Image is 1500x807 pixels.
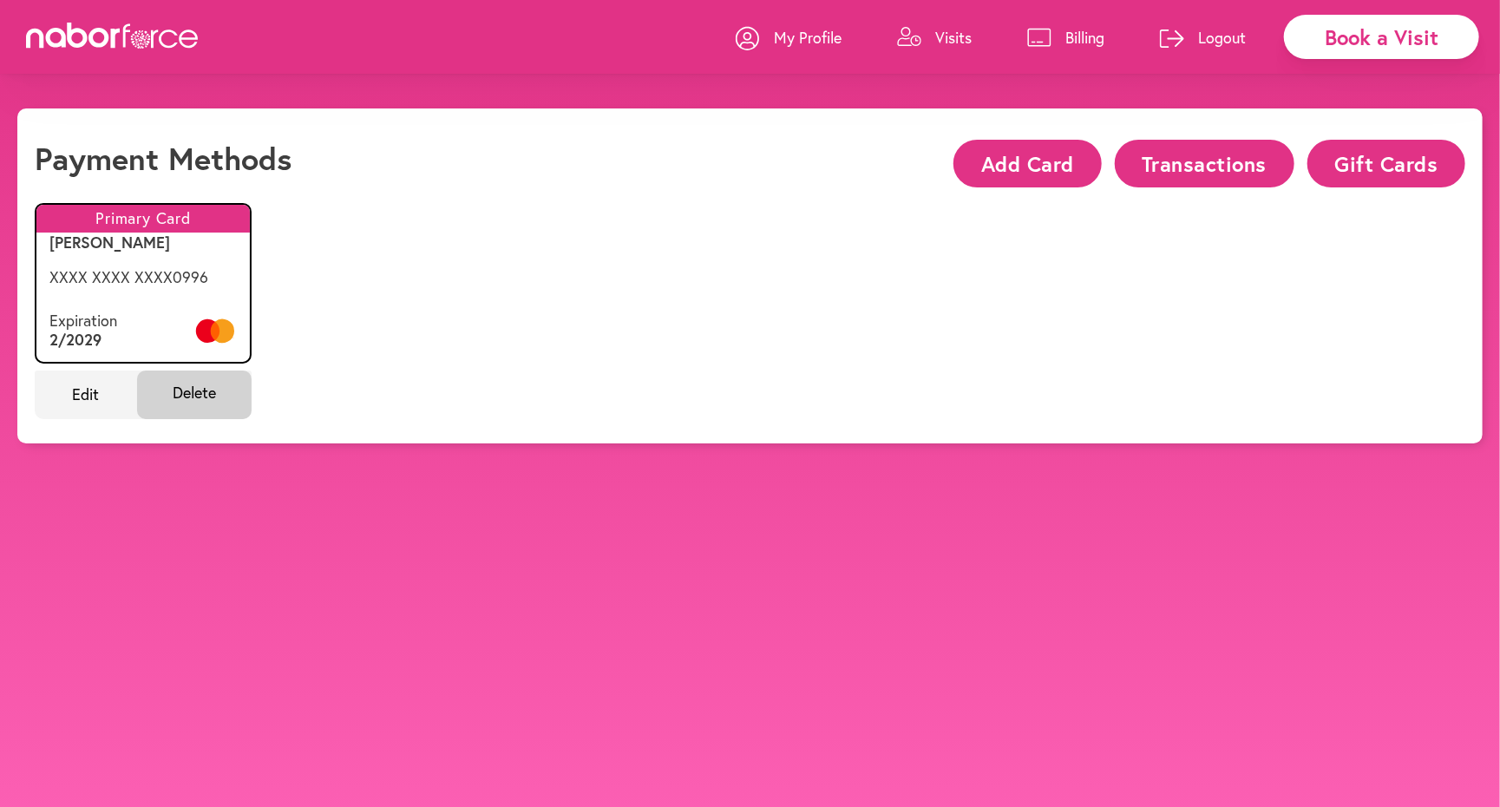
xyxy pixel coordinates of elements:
[137,371,252,419] span: Delete
[953,140,1101,187] button: Add Card
[1198,27,1246,48] p: Logout
[49,312,117,331] p: Expiration
[1294,154,1465,170] a: Gift Cards
[1102,154,1294,170] a: Transactions
[35,371,137,419] span: Edit
[49,233,237,253] p: [PERSON_NAME]
[49,268,237,287] p: XXXX XXXX XXXX 0996
[1027,11,1104,63] a: Billing
[1065,27,1104,48] p: Billing
[1115,140,1294,187] button: Transactions
[1307,140,1465,187] button: Gift Cards
[35,140,291,177] h1: Payment Methods
[736,11,842,63] a: My Profile
[49,331,117,350] p: 2 / 2029
[1284,15,1479,59] div: Book a Visit
[1160,11,1246,63] a: Logout
[36,205,250,233] p: Primary Card
[897,11,972,63] a: Visits
[935,27,972,48] p: Visits
[774,27,842,48] p: My Profile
